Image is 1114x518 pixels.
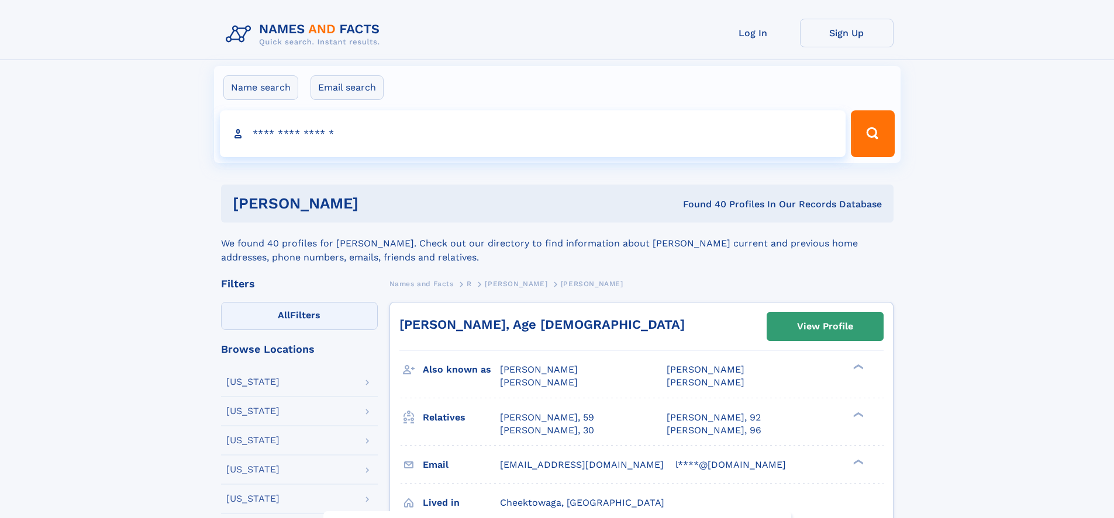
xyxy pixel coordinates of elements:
[500,497,664,508] span: Cheektowaga, [GEOGRAPHIC_DATA]
[389,276,454,291] a: Names and Facts
[850,458,864,465] div: ❯
[423,360,500,380] h3: Also known as
[226,436,280,445] div: [US_STATE]
[226,465,280,474] div: [US_STATE]
[500,411,594,424] a: [PERSON_NAME], 59
[561,280,623,288] span: [PERSON_NAME]
[667,411,761,424] a: [PERSON_NAME], 92
[423,408,500,427] h3: Relatives
[221,302,378,330] label: Filters
[500,377,578,388] span: [PERSON_NAME]
[500,364,578,375] span: [PERSON_NAME]
[221,279,378,289] div: Filters
[667,364,744,375] span: [PERSON_NAME]
[667,424,761,437] a: [PERSON_NAME], 96
[226,494,280,503] div: [US_STATE]
[311,75,384,100] label: Email search
[850,363,864,371] div: ❯
[800,19,894,47] a: Sign Up
[278,310,290,321] span: All
[399,317,685,332] a: [PERSON_NAME], Age [DEMOGRAPHIC_DATA]
[485,276,547,291] a: [PERSON_NAME]
[485,280,547,288] span: [PERSON_NAME]
[221,19,389,50] img: Logo Names and Facts
[221,223,894,265] div: We found 40 profiles for [PERSON_NAME]. Check out our directory to find information about [PERSON...
[850,411,864,418] div: ❯
[500,424,594,437] a: [PERSON_NAME], 30
[851,110,894,157] button: Search Button
[467,280,472,288] span: R
[667,377,744,388] span: [PERSON_NAME]
[706,19,800,47] a: Log In
[767,312,883,340] a: View Profile
[226,406,280,416] div: [US_STATE]
[223,75,298,100] label: Name search
[226,377,280,387] div: [US_STATE]
[797,313,853,340] div: View Profile
[520,198,882,211] div: Found 40 Profiles In Our Records Database
[220,110,846,157] input: search input
[500,459,664,470] span: [EMAIL_ADDRESS][DOMAIN_NAME]
[423,455,500,475] h3: Email
[233,196,521,211] h1: [PERSON_NAME]
[423,493,500,513] h3: Lived in
[467,276,472,291] a: R
[221,344,378,354] div: Browse Locations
